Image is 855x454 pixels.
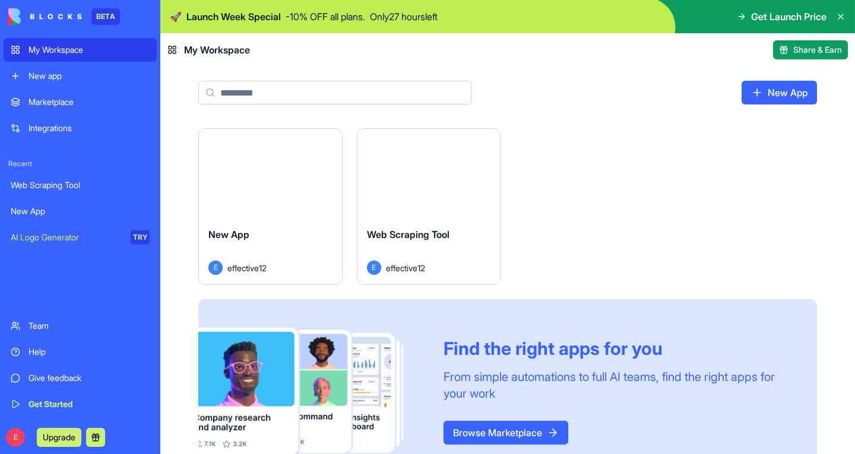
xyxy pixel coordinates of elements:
[8,8,120,25] a: BETA
[357,128,501,285] a: Web Scraping ToolEeffective12
[4,159,157,169] span: Recent
[793,44,842,56] span: Share & Earn
[4,38,157,62] a: My Workspace
[28,122,150,134] div: Integrations
[4,199,157,223] a: New App
[286,9,365,24] p: - 10 % OFF all plans.
[4,173,157,197] a: Web Scraping Tool
[198,128,343,285] a: New AppEeffective12
[28,372,150,384] div: Give feedback
[8,8,82,25] img: logo
[28,44,150,56] div: My Workspace
[751,9,826,24] span: Get Launch Price
[37,431,81,443] a: Upgrade
[367,228,449,240] span: Web Scraping Tool
[11,231,122,243] div: AI Logo Generator
[367,261,381,275] span: E
[444,369,788,402] div: From simple automations to full AI teams, find the right apps for your work
[208,261,223,275] span: E
[37,428,81,447] button: Upgrade
[28,398,150,410] div: Get Started
[773,40,848,59] button: Share & Earn
[4,226,157,249] a: AI Logo GeneratorTRY
[170,9,182,24] span: 🚀
[4,340,157,364] a: Help
[11,205,150,217] div: New App
[4,116,157,140] a: Integrations
[28,70,150,82] div: New app
[4,392,157,416] a: Get Started
[742,81,817,104] a: New App
[444,421,568,445] a: Browse Marketplace
[386,262,425,274] span: effective12
[91,8,120,25] div: BETA
[11,179,150,191] div: Web Scraping Tool
[184,43,250,57] span: My Workspace
[28,346,150,358] div: Help
[208,228,249,240] span: New App
[227,262,267,274] span: effective12
[186,9,281,24] span: Launch Week Special
[370,9,438,24] p: Only 27 hours left
[4,314,157,338] a: Team
[28,96,150,108] div: Marketplace
[6,428,25,447] span: E
[444,338,788,359] div: Find the right apps for you
[4,64,157,88] a: New app
[28,320,150,332] div: Team
[4,366,157,390] a: Give feedback
[4,90,157,114] a: Marketplace
[131,230,150,245] div: TRY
